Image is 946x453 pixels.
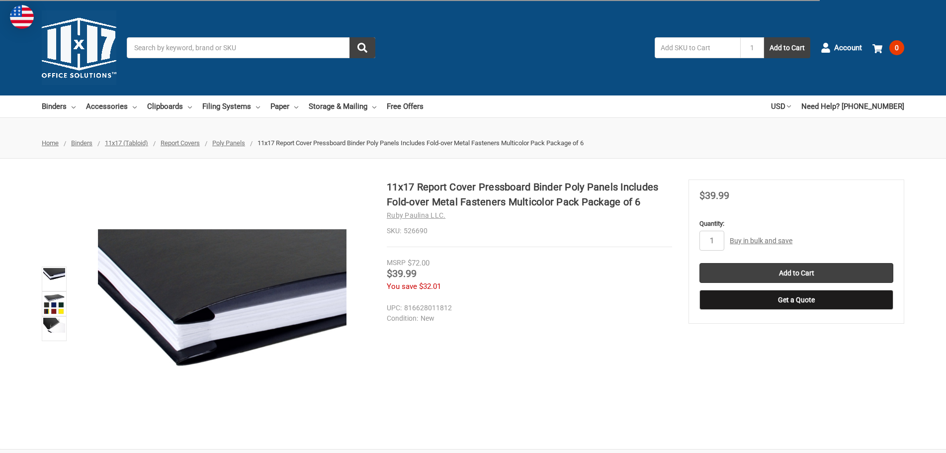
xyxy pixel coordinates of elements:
[387,211,445,219] a: Ruby Paulina LLC.
[699,290,893,310] button: Get a Quote
[387,282,417,291] span: You save
[872,35,904,61] a: 0
[387,303,668,313] dd: 816628011812
[730,237,792,245] a: Buy in bulk and save
[42,10,116,85] img: 11x17.com
[834,42,862,54] span: Account
[71,139,92,147] a: Binders
[387,303,402,313] dt: UPC:
[408,259,430,268] span: $72.00
[387,258,406,268] div: MSRP
[387,268,417,279] span: $39.99
[387,313,668,324] dd: New
[258,139,584,147] span: 11x17 Report Cover Pressboard Binder Poly Panels Includes Fold-over Metal Fasteners Multicolor Pa...
[43,318,65,333] img: Ruby Paulina 11x17 Pressboard Binder
[43,293,65,315] img: 11x17 Report Cover Pressboard Binder Poly Panels Includes Fold-over Metal Fasteners Multicolor Pa...
[655,37,740,58] input: Add SKU to Cart
[801,95,904,117] a: Need Help? [PHONE_NUMBER]
[86,95,137,117] a: Accessories
[309,95,376,117] a: Storage & Mailing
[821,35,862,61] a: Account
[387,95,424,117] a: Free Offers
[10,5,34,29] img: duty and tax information for United States
[127,37,375,58] input: Search by keyword, brand or SKU
[270,95,298,117] a: Paper
[419,282,441,291] span: $32.01
[42,95,76,117] a: Binders
[42,139,59,147] a: Home
[771,95,791,117] a: USD
[387,180,672,209] h1: 11x17 Report Cover Pressboard Binder Poly Panels Includes Fold-over Metal Fasteners Multicolor Pa...
[387,226,672,236] dd: 526690
[43,268,65,281] img: 11x17 Report Cover Pressboard Binder Poly Panels Includes Fold-over Metal Fasteners Multicolor Pa...
[387,226,401,236] dt: SKU:
[202,95,260,117] a: Filing Systems
[764,37,810,58] button: Add to Cart
[387,313,418,324] dt: Condition:
[889,40,904,55] span: 0
[699,219,893,229] label: Quantity:
[699,189,729,201] span: $39.99
[212,139,245,147] a: Poly Panels
[161,139,200,147] a: Report Covers
[98,229,346,378] img: 11x17 Report Cover Pressboard Binder Poly Panels Includes Fold-over Metal Fasteners Multicolor Pa...
[699,263,893,283] input: Add to Cart
[147,95,192,117] a: Clipboards
[105,139,148,147] a: 11x17 (Tabloid)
